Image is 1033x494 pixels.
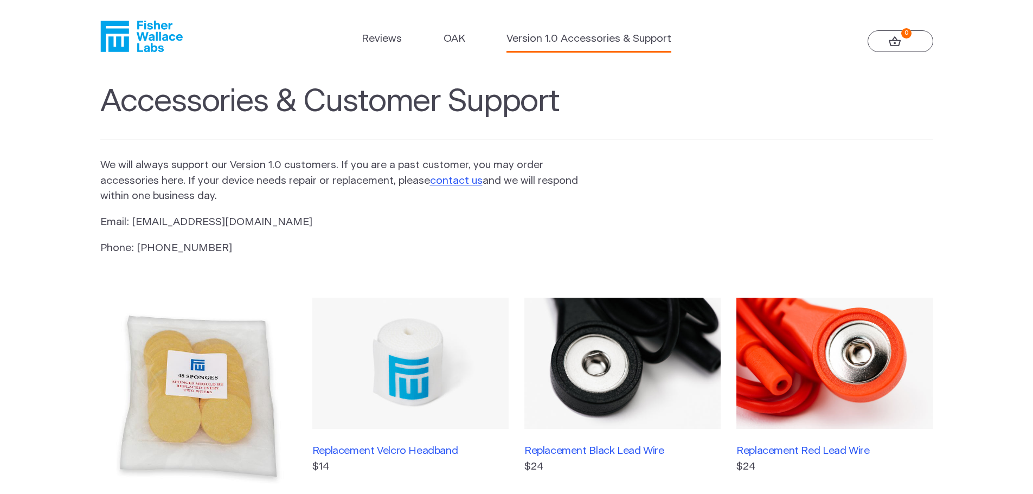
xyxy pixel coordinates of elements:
a: 0 [868,30,933,52]
a: Fisher Wallace [100,21,183,52]
img: Replacement Red Lead Wire [736,298,933,429]
a: contact us [430,176,483,186]
a: Version 1.0 Accessories & Support [506,31,671,47]
img: Replacement Velcro Headband [312,298,509,429]
img: Extra Fisher Wallace Sponges (48 pack) [100,298,297,494]
p: We will always support our Version 1.0 customers. If you are a past customer, you may order acces... [100,158,580,204]
img: Replacement Black Lead Wire [524,298,721,429]
p: Email: [EMAIL_ADDRESS][DOMAIN_NAME] [100,215,580,230]
a: OAK [444,31,465,47]
h3: Replacement Velcro Headband [312,445,509,457]
p: $14 [312,459,509,475]
p: Phone: [PHONE_NUMBER] [100,241,580,256]
p: $24 [524,459,721,475]
h3: Replacement Black Lead Wire [524,445,721,457]
h3: Replacement Red Lead Wire [736,445,933,457]
h1: Accessories & Customer Support [100,84,933,140]
strong: 0 [901,28,912,39]
a: Reviews [362,31,402,47]
p: $24 [736,459,933,475]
